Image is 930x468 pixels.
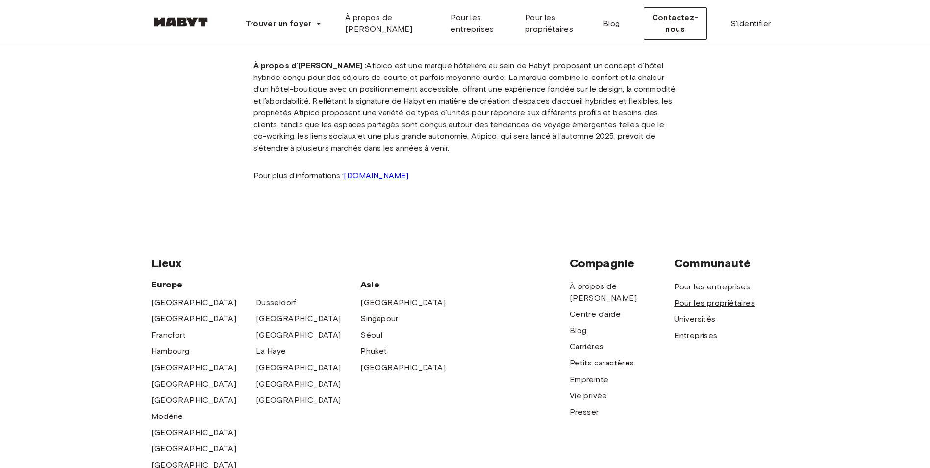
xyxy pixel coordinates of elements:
img: Habyt [151,17,210,27]
span: Lieux [151,256,570,271]
a: [GEOGRAPHIC_DATA] [360,362,446,374]
a: Séoul [360,329,382,341]
a: Pour les propriétaires [517,8,595,39]
button: Contactez-nous [644,7,707,40]
a: [GEOGRAPHIC_DATA] [151,297,237,309]
a: Blog [570,325,587,337]
a: [GEOGRAPHIC_DATA] [151,313,237,325]
a: Vie privée [570,390,607,402]
a: À propos de [PERSON_NAME] [337,8,443,39]
a: Pour les entreprises [443,8,517,39]
a: Pour les propriétaires [674,297,755,309]
a: [GEOGRAPHIC_DATA] [256,329,341,341]
a: Modène [151,411,183,422]
span: Contactez-nous [652,12,699,35]
a: Entreprises [674,330,717,341]
p: Pour plus d’informations : [253,170,677,182]
a: Dusseldorf [256,297,297,309]
a: Universités [674,313,715,325]
a: [GEOGRAPHIC_DATA] [256,313,341,325]
span: Trouver un foyer [246,18,312,29]
a: [GEOGRAPHIC_DATA] [256,362,341,374]
a: La Haye [256,345,286,357]
span: Compagnie [570,256,674,271]
span: S'identifier [730,18,771,29]
a: Centre d’aide [570,309,621,320]
span: À propos de [PERSON_NAME] [345,12,435,35]
a: Empreinte [570,374,609,386]
a: Presser [570,406,599,418]
a: [DOMAIN_NAME] [344,171,408,180]
a: Francfort [151,329,186,341]
a: [GEOGRAPHIC_DATA] [151,427,237,439]
a: Pour les entreprises [674,281,750,293]
a: Carrières [570,341,604,353]
span: Pour les entreprises [451,12,509,35]
a: [GEOGRAPHIC_DATA] [151,394,237,406]
a: [GEOGRAPHIC_DATA] [151,378,237,390]
button: Trouver un foyer [238,14,329,33]
span: Asie [360,279,465,290]
a: [GEOGRAPHIC_DATA] [360,297,446,309]
a: [GEOGRAPHIC_DATA] [256,394,341,406]
a: Petits caractères [570,357,634,369]
span: Communauté [674,256,779,271]
a: [GEOGRAPHIC_DATA] [256,378,341,390]
a: S'identifier [723,14,779,33]
a: À propos de [PERSON_NAME] [570,281,674,304]
span: Blog [603,18,620,29]
a: Hambourg [151,345,190,357]
span: Pour les propriétaires [525,12,587,35]
a: Blog [595,8,628,39]
p: Atipico est une marque hôtelière au sein de Habyt, proposant un concept d’hôtel hybride conçu pou... [253,60,677,154]
a: Phuket [360,345,387,357]
strong: À propos d’[PERSON_NAME] : [253,61,367,70]
span: Europe [151,279,361,290]
a: [GEOGRAPHIC_DATA] [151,362,237,374]
a: Singapour [360,313,399,325]
a: [GEOGRAPHIC_DATA] [151,443,237,455]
